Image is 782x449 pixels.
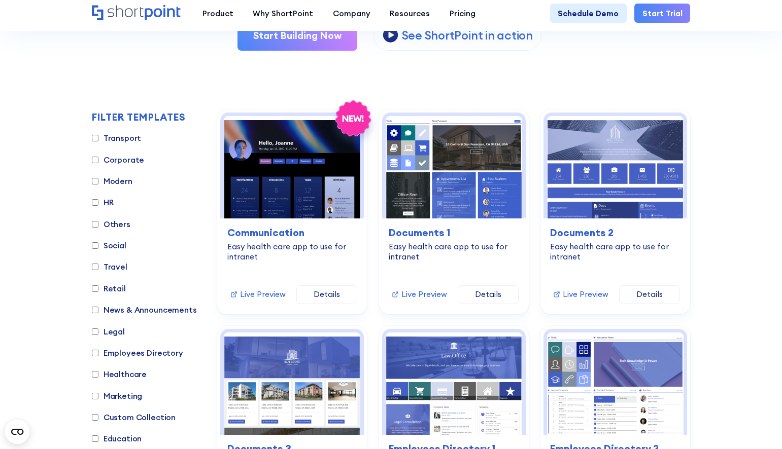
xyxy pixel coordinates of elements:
img: Communication [224,116,360,218]
input: Legal [92,328,98,335]
h3: Documents 1 [389,226,519,240]
a: Live Preview [230,289,286,300]
h3: Communication [227,226,357,240]
input: News & Announcements [92,307,98,313]
div: Company [333,8,370,19]
iframe: Chat Widget [731,400,782,449]
h2: FILTER TEMPLATES [92,111,186,122]
input: Employees Directory [92,350,98,356]
label: Healthcare [92,368,147,380]
a: Why ShortPoint [243,4,323,23]
a: Details [619,285,680,304]
label: News & Announcements [92,304,197,316]
input: Education [92,435,98,442]
div: Easy health care app to use for intranet [550,242,680,262]
button: Open CMP widget [5,420,29,444]
input: Social [92,242,98,249]
div: Why ShortPoint [253,8,313,19]
label: Others [92,218,130,230]
a: Details [296,285,357,304]
input: Custom Collection [92,414,98,421]
a: Details [458,285,519,304]
input: Corporate [92,157,98,163]
label: Modern [92,175,132,187]
label: Corporate [92,154,144,166]
div: Resources [390,8,430,19]
input: Travel [92,264,98,270]
a: Schedule Demo [550,4,627,23]
input: Marketing [92,393,98,399]
label: HR [92,197,113,208]
label: Custom Collection [92,411,176,423]
input: Others [92,221,98,228]
label: Marketing [92,390,142,402]
label: Employees Directory [92,347,183,359]
a: Pricing [439,4,485,23]
input: Transport [92,135,98,141]
input: HR [92,199,98,206]
label: Transport [92,132,141,144]
img: Employees Directory 1 [386,332,522,435]
a: Start Building Now [237,20,357,51]
a: Product [192,4,243,23]
label: Social [92,240,126,251]
a: Company [323,4,380,23]
a: Live Preview [391,289,447,300]
label: Education [92,433,142,444]
div: Easy health care app to use for intranet [227,242,357,262]
a: Home [92,5,183,22]
input: Modern [92,178,98,184]
a: open lightbox [373,20,541,51]
img: Documents 1 [386,116,522,218]
a: Start Trial [634,4,690,23]
input: Healthcare [92,371,98,378]
input: Retail [92,285,98,292]
h3: Documents 2 [550,226,680,240]
a: Live Preview [553,289,608,300]
label: Legal [92,326,125,338]
div: Product [202,8,233,19]
div: Easy health care app to use for intranet [389,242,519,262]
label: Travel [92,261,127,273]
img: Documents 2 [547,116,684,218]
div: Pricing [450,8,475,19]
p: See ShortPoint in action [402,28,533,43]
label: Retail [92,283,126,294]
img: Employees Directory 2 [547,332,684,435]
a: Resources [380,4,440,23]
img: Documents 3 [224,332,360,435]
